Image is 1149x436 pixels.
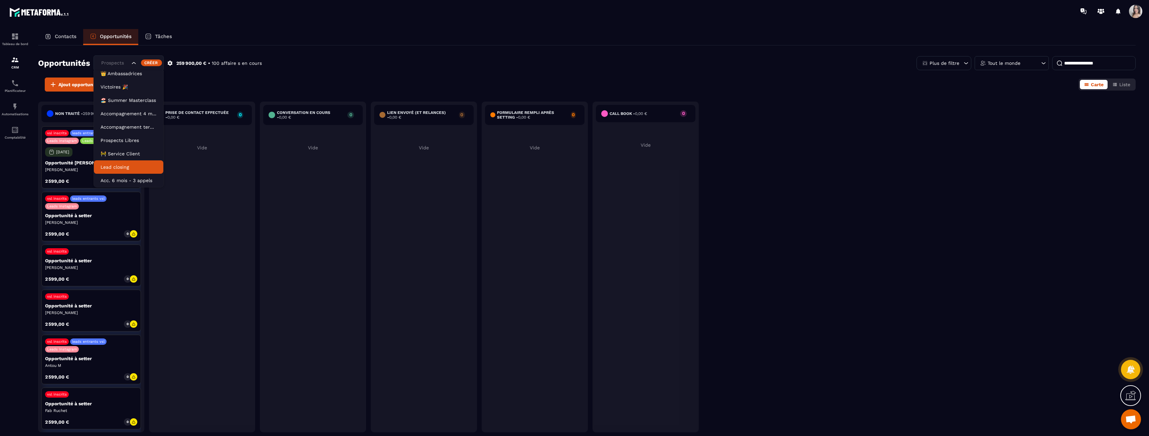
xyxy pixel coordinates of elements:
[45,265,137,270] p: [PERSON_NAME]
[45,232,69,236] p: 2 599,00 €
[101,177,157,184] p: Acc. 6 mois - 3 appels
[45,303,137,308] p: Opportunité à setter
[45,160,137,165] p: Opportunité [PERSON_NAME]
[988,61,1020,65] p: Tout le monde
[101,124,157,130] p: Accompagnement terminé
[374,145,474,150] p: Vide
[47,204,77,208] p: Leads Instagram
[212,60,262,66] p: 100 affaire s en cours
[1091,82,1104,87] span: Carte
[347,112,354,117] p: 0
[1121,409,1141,429] a: Ouvrir le chat
[94,55,164,71] div: Search for option
[2,65,28,69] p: CRM
[47,249,67,254] p: vsl inscrits
[277,110,344,120] h6: Conversation en cours -
[208,60,210,66] p: •
[45,179,69,183] p: 2 599,00 €
[518,115,530,120] span: 0,00 €
[2,42,28,46] p: Tableau de bord
[2,89,28,93] p: Planificateur
[176,60,206,66] p: 259 900,00 €
[237,112,243,117] p: 0
[138,29,179,45] a: Tâches
[101,164,157,170] p: Lead closing
[45,258,137,263] p: Opportunité à setter
[127,277,129,281] p: 0
[45,213,137,218] p: Opportunité à setter
[45,375,69,379] p: 2 599,00 €
[497,110,567,120] h6: Formulaire rempli après setting -
[100,59,130,67] input: Search for option
[55,111,107,116] h6: Non traité -
[141,59,162,66] div: Créer
[45,401,137,406] p: Opportunité à setter
[47,339,67,344] p: vsl inscrits
[930,61,959,65] p: Plus de filtre
[82,139,102,143] p: Leads ADS
[485,145,585,150] p: Vide
[47,139,77,143] p: Leads Instagram
[610,111,647,116] h6: Call book -
[389,115,401,120] span: 0,00 €
[45,220,137,225] p: [PERSON_NAME]
[11,32,19,40] img: formation
[45,310,137,315] p: [PERSON_NAME]
[38,29,83,45] a: Contacts
[101,70,157,77] p: 👑 Ambassadrices
[1080,80,1108,89] button: Carte
[45,408,137,413] p: Fab Ruchet
[155,33,172,39] p: Tâches
[101,110,157,117] p: Accompagnement 4 mois
[45,322,69,326] p: 2 599,00 €
[72,196,105,201] p: leads entrants vsl
[2,27,28,51] a: formationformationTableau de bord
[38,56,90,70] h2: Opportunités
[45,363,137,368] p: Antou M
[2,74,28,98] a: schedulerschedulerPlanificateur
[101,97,157,104] p: 🏖️ Summer Masterclass
[11,103,19,111] img: automations
[387,110,455,120] h6: Lien envoyé (et relances) -
[45,420,69,424] p: 2 599,00 €
[2,121,28,144] a: accountantaccountantComptabilité
[11,126,19,134] img: accountant
[152,145,252,150] p: Vide
[11,79,19,87] img: scheduler
[101,150,157,157] p: 🚧 Service Client
[47,131,67,135] p: vsl inscrits
[101,137,157,144] p: Prospects Libres
[263,145,363,150] p: Vide
[596,142,695,148] p: Vide
[58,81,99,88] span: Ajout opportunité
[45,167,137,172] p: [PERSON_NAME]
[1119,82,1130,87] span: Liste
[55,33,76,39] p: Contacts
[45,78,104,92] button: Ajout opportunité
[72,131,105,135] p: leads entrants vsl
[571,112,576,117] p: 0
[47,347,77,351] p: Leads Instagram
[165,110,234,120] h6: Prise de contact effectuée -
[83,29,138,45] a: Opportunités
[279,115,291,120] span: 0,00 €
[56,150,69,154] p: [DATE]
[45,356,137,361] p: Opportunité à setter
[83,111,107,116] span: 259 900,00 €
[127,375,129,379] p: 0
[127,420,129,424] p: 0
[127,232,129,236] p: 0
[680,111,687,116] p: 0
[127,322,129,326] p: 0
[47,392,67,397] p: vsl inscrits
[45,277,69,281] p: 2 599,00 €
[2,112,28,116] p: Automatisations
[1108,80,1134,89] button: Liste
[2,136,28,139] p: Comptabilité
[100,33,132,39] p: Opportunités
[101,84,157,90] p: Victoires 🎉
[47,294,67,299] p: vsl inscrits
[72,339,105,344] p: leads entrants vsl
[635,111,647,116] span: 0,00 €
[11,56,19,64] img: formation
